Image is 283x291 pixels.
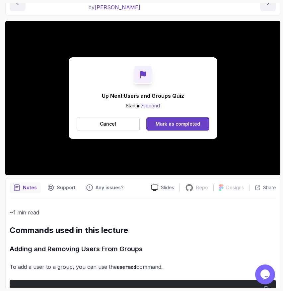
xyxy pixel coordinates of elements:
span: [PERSON_NAME] [95,4,140,11]
p: Start in [102,102,184,109]
button: Mark as completed [146,117,209,131]
div: Mark as completed [156,121,200,127]
p: To add a user to a group, you can use the command. [10,262,276,272]
p: Support [57,184,76,191]
p: Repo [196,184,208,191]
p: Up Next: Users and Groups Quiz [102,92,184,100]
iframe: 10 - Adding and Reming Users From Groups [5,21,280,175]
p: ~1 min read [10,208,276,217]
h2: Commands used in this lecture [10,225,276,236]
p: Share [263,184,276,191]
p: Designs [226,184,244,191]
button: Cancel [77,117,140,131]
iframe: chat widget [255,264,276,284]
code: usermod [117,265,136,270]
p: by [88,3,197,11]
span: 7 second [141,103,160,108]
p: Notes [23,184,37,191]
h3: Adding and Removing Users From Groups [10,244,276,254]
p: Slides [161,184,174,191]
button: Support button [43,182,80,193]
button: Share [249,184,276,191]
p: Any issues? [96,184,123,191]
a: Slides [146,184,179,191]
button: notes button [10,182,41,193]
button: Feedback button [82,182,127,193]
p: Cancel [100,121,116,127]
